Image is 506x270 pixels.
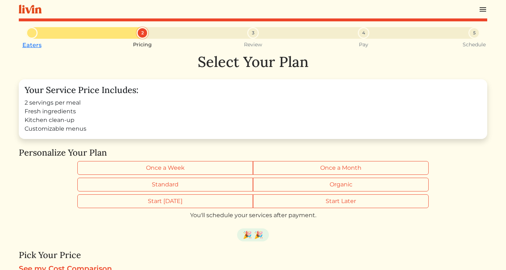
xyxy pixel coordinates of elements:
[253,178,429,191] label: Organic
[253,161,429,175] label: Once a Month
[22,42,42,48] a: Eaters
[19,211,487,220] div: You'll schedule your services after payment.
[25,98,481,107] li: 2 servings per meal
[77,194,429,208] div: Start timing
[237,228,269,241] div: 🎉 🎉
[141,30,144,36] span: 2
[479,5,487,14] img: menu_hamburger-cb6d353cf0ecd9f46ceae1c99ecbeb4a00e71ca567a856bd81f57e9d8c17bb26.svg
[77,161,429,175] div: Billing frequency
[133,42,152,48] small: Pricing
[19,148,487,158] h4: Personalize Your Plan
[25,85,481,96] h4: Your Service Price Includes:
[25,107,481,116] li: Fresh ingredients
[19,5,42,14] img: livin-logo-a0d97d1a881af30f6274990eb6222085a2533c92bbd1e4f22c21b4f0d0e3210c.svg
[77,178,253,191] label: Standard
[253,194,429,208] label: Start Later
[19,250,487,261] h4: Pick Your Price
[19,53,487,71] h1: Select Your Plan
[25,125,481,133] li: Customizable menus
[463,42,486,48] small: Schedule
[77,194,253,208] label: Start [DATE]
[25,116,481,125] li: Kitchen clean-up
[359,42,368,48] small: Pay
[77,161,253,175] label: Once a Week
[252,30,254,36] span: 3
[244,42,262,48] small: Review
[77,178,429,191] div: Grocery type
[362,30,365,36] span: 4
[473,30,476,36] span: 5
